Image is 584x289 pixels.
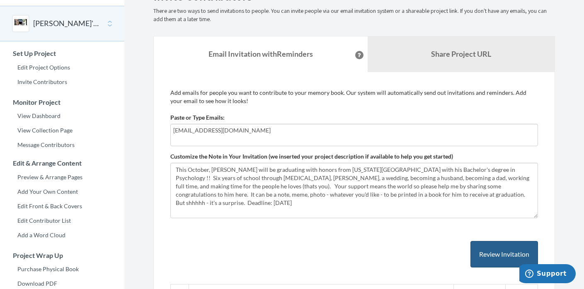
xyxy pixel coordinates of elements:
h3: Edit & Arrange Content [0,159,124,167]
button: [PERSON_NAME]'s college graduation [33,18,100,29]
textarea: This October, [PERSON_NAME] will be graduating with honors from [US_STATE][GEOGRAPHIC_DATA] with ... [170,163,538,218]
label: Customize the Note in Your Invitation (we inserted your project description if available to help ... [170,152,453,161]
h3: Monitor Project [0,99,124,106]
h3: Set Up Project [0,50,124,57]
iframe: Opens a widget where you can chat to one of our agents [519,264,576,285]
input: Add contributor email(s) here... [173,126,535,135]
label: Paste or Type Emails: [170,113,225,122]
p: Add emails for people you want to contribute to your memory book. Our system will automatically s... [170,89,538,105]
button: Review Invitation [470,241,538,268]
p: There are two ways to send invitations to people. You can invite people via our email invitation ... [153,7,555,24]
h3: Project Wrap Up [0,252,124,259]
b: Share Project URL [431,49,491,58]
strong: Email Invitation with Reminders [208,49,313,58]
